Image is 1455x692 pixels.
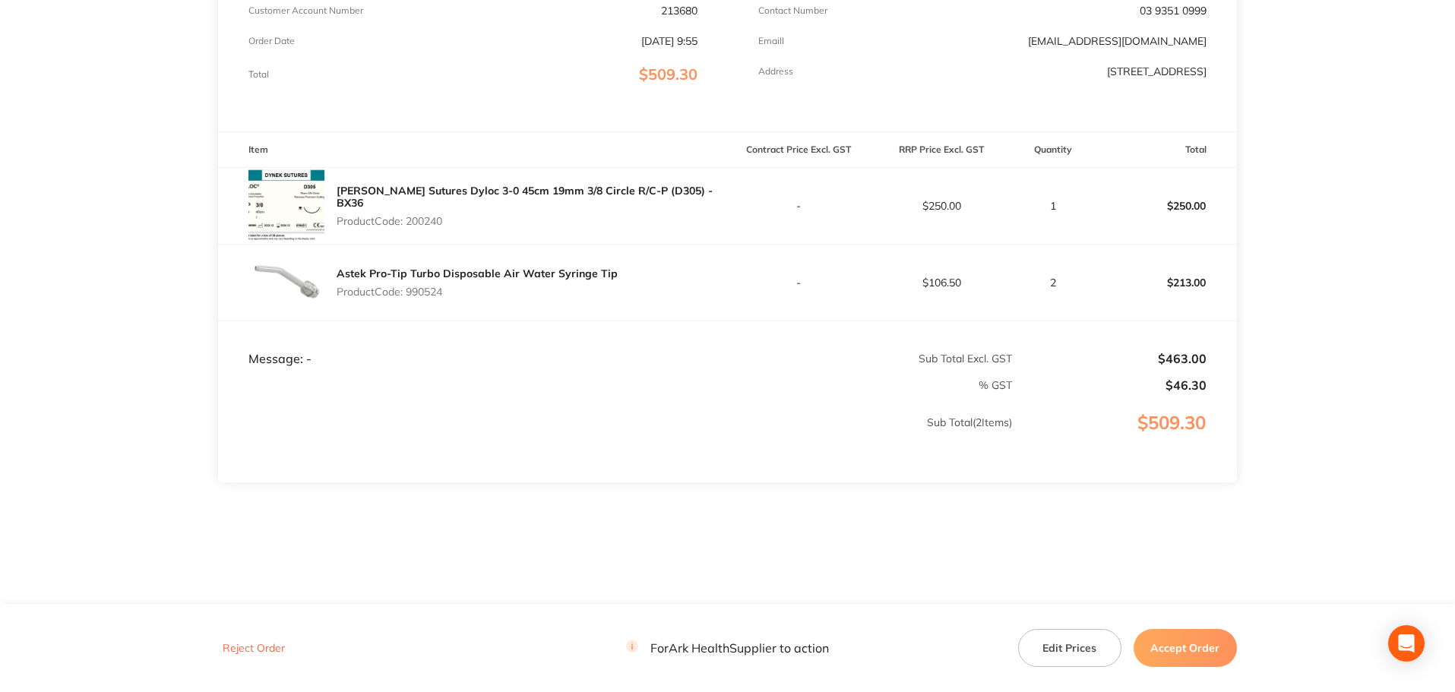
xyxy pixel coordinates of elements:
p: Address [758,66,793,77]
button: Accept Order [1134,629,1237,667]
th: Contract Price Excl. GST [728,132,871,168]
a: Astek Pro-Tip Turbo Disposable Air Water Syringe Tip [337,267,618,280]
p: [DATE] 9:55 [641,35,697,47]
p: $509.30 [1014,412,1236,464]
p: 2 [1014,276,1093,289]
th: RRP Price Excl. GST [870,132,1013,168]
p: - [729,276,870,289]
td: Message: - [218,321,727,366]
p: Order Date [248,36,295,46]
button: Reject Order [218,641,289,655]
span: $509.30 [639,65,697,84]
th: Total [1094,132,1237,168]
p: Product Code: 200240 [337,215,727,227]
p: $463.00 [1014,352,1207,365]
p: $213.00 [1095,264,1236,301]
a: [PERSON_NAME] Sutures Dyloc 3-0 45cm 19mm 3/8 Circle R/C-P (D305) - BX36 [337,184,713,210]
p: 03 9351 0999 [1140,5,1207,17]
p: Product Code: 990524 [337,286,618,298]
th: Quantity [1013,132,1094,168]
img: Z3docXhvOA [248,168,324,244]
p: Sub Total ( 2 Items) [219,416,1012,459]
p: Customer Account Number [248,5,363,16]
p: % GST [219,379,1012,391]
p: 1 [1014,200,1093,212]
p: Total [248,69,269,80]
div: Open Intercom Messenger [1388,625,1425,662]
a: [EMAIL_ADDRESS][DOMAIN_NAME] [1028,34,1207,48]
p: For Ark Health Supplier to action [626,640,829,655]
p: Sub Total Excl. GST [729,352,1012,365]
p: Emaill [758,36,784,46]
p: [STREET_ADDRESS] [1107,65,1207,77]
p: $106.50 [871,276,1012,289]
p: - [729,200,870,212]
img: NWhxdmJ4Zg [248,245,324,321]
p: $250.00 [1095,188,1236,224]
th: Item [218,132,727,168]
p: $250.00 [871,200,1012,212]
button: Edit Prices [1018,629,1121,667]
p: $46.30 [1014,378,1207,392]
p: 213680 [661,5,697,17]
p: Contact Number [758,5,827,16]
